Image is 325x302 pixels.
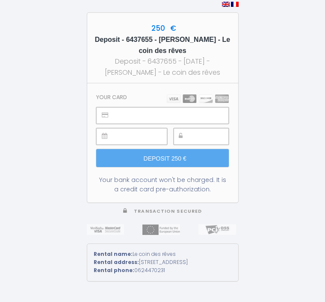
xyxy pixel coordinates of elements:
[96,94,127,100] h3: Your card
[94,250,232,258] div: Le coin des rêves
[96,175,228,194] div: Your bank account won't be charged. It is a credit card pre-authorization.
[95,56,230,77] div: Deposit - 6437655 - [DATE] - [PERSON_NAME] - Le coin des rêves
[95,34,230,56] h5: Deposit - 6437655 - [PERSON_NAME] - Le coin des rêves
[94,258,139,266] strong: Rental address:
[94,258,232,267] div: [STREET_ADDRESS]
[94,250,133,258] strong: Rental name:
[115,129,166,144] iframe: Cadre sécurisé pour la saisie de la date d'expiration
[94,267,232,275] div: 0624470231
[193,129,228,144] iframe: Cadre sécurisé pour la saisie du code de sécurité CVC
[96,149,228,167] input: Deposit 250 €
[167,94,229,103] img: carts.png
[115,108,228,123] iframe: Cadre sécurisé pour la saisie du numéro de carte
[134,208,202,214] span: Transaction secured
[149,23,176,33] span: 250 €
[231,2,239,7] img: fr.png
[94,267,134,274] strong: Rental phone:
[222,2,230,7] img: en.png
